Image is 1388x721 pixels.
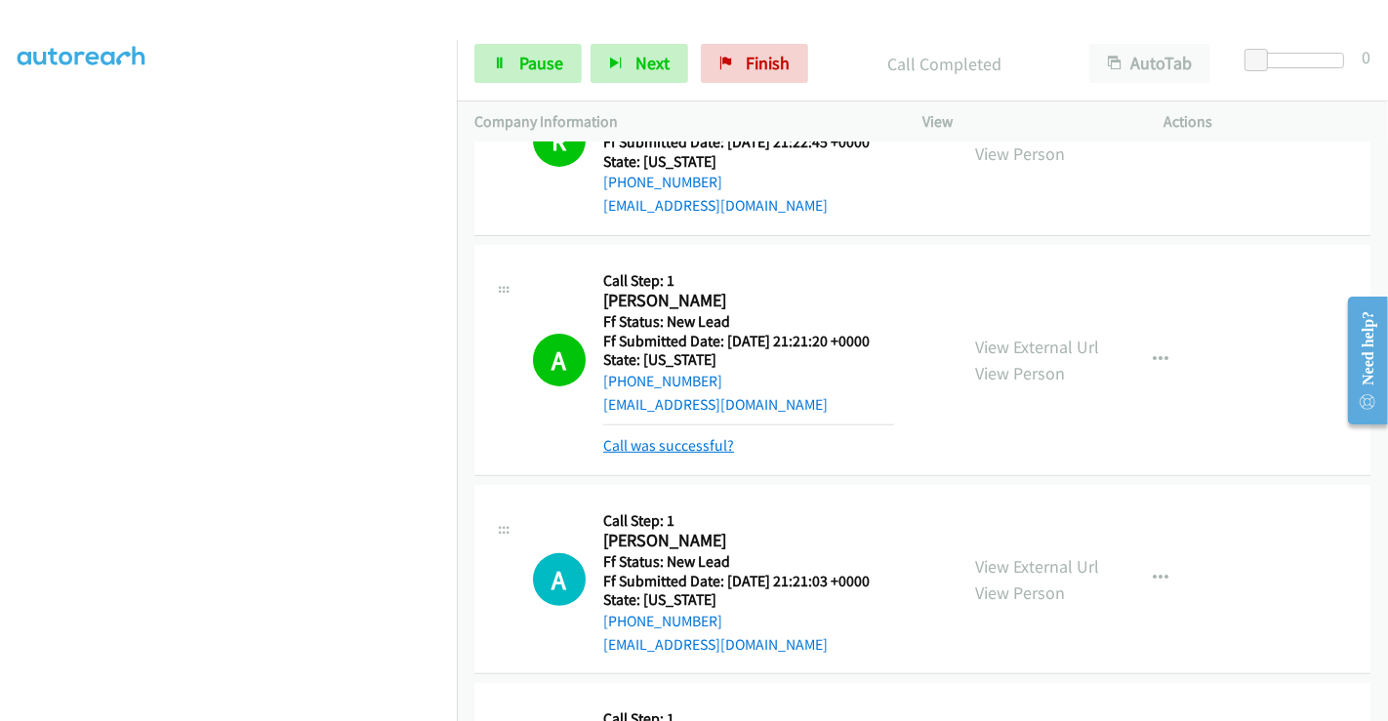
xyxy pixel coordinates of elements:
[603,133,894,152] h5: Ff Submitted Date: [DATE] 21:22:45 +0000
[474,110,887,134] p: Company Information
[835,51,1054,77] p: Call Completed
[533,334,586,386] h1: A
[603,395,828,414] a: [EMAIL_ADDRESS][DOMAIN_NAME]
[603,173,722,191] a: [PHONE_NUMBER]
[746,52,790,74] span: Finish
[603,271,894,291] h5: Call Step: 1
[1089,44,1210,83] button: AutoTab
[603,312,894,332] h5: Ff Status: New Lead
[975,362,1065,384] a: View Person
[603,552,894,572] h5: Ff Status: New Lead
[603,332,894,351] h5: Ff Submitted Date: [DATE] 21:21:20 +0000
[603,372,722,390] a: [PHONE_NUMBER]
[1362,44,1370,70] div: 0
[519,52,563,74] span: Pause
[1164,110,1371,134] p: Actions
[975,142,1065,165] a: View Person
[603,436,734,455] a: Call was successful?
[603,635,828,654] a: [EMAIL_ADDRESS][DOMAIN_NAME]
[603,290,894,312] h2: [PERSON_NAME]
[591,44,688,83] button: Next
[603,590,894,610] h5: State: [US_STATE]
[975,555,1099,578] a: View External Url
[533,553,586,606] div: The call is yet to be attempted
[603,612,722,630] a: [PHONE_NUMBER]
[603,350,894,370] h5: State: [US_STATE]
[1332,283,1388,438] iframe: Resource Center
[975,581,1065,604] a: View Person
[603,196,828,215] a: [EMAIL_ADDRESS][DOMAIN_NAME]
[635,52,670,74] span: Next
[603,530,894,552] h2: [PERSON_NAME]
[701,44,808,83] a: Finish
[922,110,1129,134] p: View
[975,336,1099,358] a: View External Url
[603,572,894,591] h5: Ff Submitted Date: [DATE] 21:21:03 +0000
[603,152,894,172] h5: State: [US_STATE]
[603,511,894,531] h5: Call Step: 1
[474,44,582,83] a: Pause
[533,553,586,606] h1: A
